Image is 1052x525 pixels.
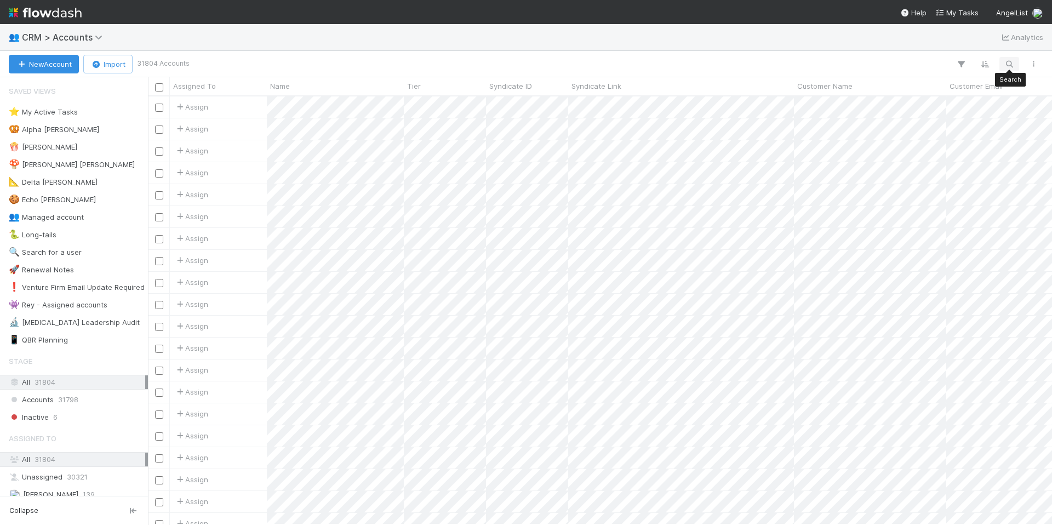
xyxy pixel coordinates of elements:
[155,476,163,484] input: Toggle Row Selected
[9,410,49,424] span: Inactive
[155,454,163,463] input: Toggle Row Selected
[9,247,20,256] span: 🔍
[173,81,216,92] span: Assigned To
[35,455,55,464] span: 31804
[67,470,88,484] span: 30321
[174,343,208,353] span: Assign
[155,345,163,353] input: Toggle Row Selected
[155,191,163,199] input: Toggle Row Selected
[9,107,20,116] span: ⭐
[174,233,208,244] span: Assign
[270,81,290,92] span: Name
[9,3,82,22] img: logo-inverted-e16ddd16eac7371096b0.svg
[155,410,163,419] input: Toggle Row Selected
[174,452,208,463] span: Assign
[58,393,78,407] span: 31798
[9,212,20,221] span: 👥
[174,145,208,156] div: Assign
[9,175,98,189] div: Delta [PERSON_NAME]
[9,230,20,239] span: 🐍
[155,432,163,441] input: Toggle Row Selected
[9,158,135,172] div: [PERSON_NAME] [PERSON_NAME]
[9,317,20,327] span: 🔬
[9,335,20,344] span: 📱
[9,427,56,449] span: Assigned To
[9,142,20,151] span: 🍿
[155,279,163,287] input: Toggle Row Selected
[935,7,979,18] a: My Tasks
[155,257,163,265] input: Toggle Row Selected
[900,7,927,18] div: Help
[9,316,140,329] div: [MEDICAL_DATA] Leadership Audit
[174,167,208,178] span: Assign
[9,55,79,73] button: NewAccount
[9,228,56,242] div: Long-tails
[53,410,58,424] span: 6
[174,189,208,200] span: Assign
[9,298,107,312] div: Rey - Assigned accounts
[155,125,163,134] input: Toggle Row Selected
[174,255,208,266] span: Assign
[174,299,208,310] span: Assign
[489,81,532,92] span: Syndicate ID
[9,333,68,347] div: QBR Planning
[155,367,163,375] input: Toggle Row Selected
[174,496,208,507] span: Assign
[9,195,20,204] span: 🍪
[174,408,208,419] span: Assign
[9,265,20,274] span: 🚀
[155,498,163,506] input: Toggle Row Selected
[9,350,32,372] span: Stage
[9,210,84,224] div: Managed account
[9,193,96,207] div: Echo [PERSON_NAME]
[23,490,78,499] span: [PERSON_NAME]
[1000,31,1043,44] a: Analytics
[83,55,133,73] button: Import
[9,246,82,259] div: Search for a user
[9,282,20,292] span: ❗
[9,300,20,309] span: 👾
[174,101,208,112] div: Assign
[9,453,145,466] div: All
[9,140,77,154] div: [PERSON_NAME]
[174,277,208,288] span: Assign
[155,301,163,309] input: Toggle Row Selected
[9,281,145,294] div: Venture Firm Email Update Required
[9,105,78,119] div: My Active Tasks
[9,506,38,516] span: Collapse
[22,32,108,43] span: CRM > Accounts
[407,81,421,92] span: Tier
[571,81,621,92] span: Syndicate Link
[174,474,208,485] span: Assign
[9,489,20,500] img: avatar_18c010e4-930e-4480-823a-7726a265e9dd.png
[9,123,99,136] div: Alpha [PERSON_NAME]
[174,211,208,222] span: Assign
[155,147,163,156] input: Toggle Row Selected
[996,8,1028,17] span: AngelList
[9,470,145,484] div: Unassigned
[174,123,208,134] span: Assign
[797,81,853,92] span: Customer Name
[9,159,20,169] span: 🍄
[83,488,95,501] span: 139
[155,104,163,112] input: Toggle Row Selected
[174,386,208,397] span: Assign
[9,177,20,186] span: 📐
[155,213,163,221] input: Toggle Row Selected
[155,389,163,397] input: Toggle Row Selected
[950,81,1003,92] span: Customer Email
[174,430,208,441] div: Assign
[155,323,163,331] input: Toggle Row Selected
[9,124,20,134] span: 🥨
